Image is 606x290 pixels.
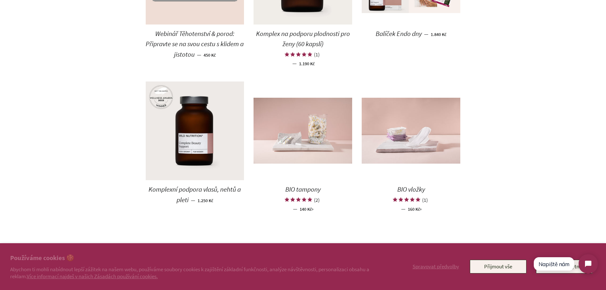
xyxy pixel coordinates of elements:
span: 160 Kč [408,206,422,212]
a: Balíček Endo dny — 1.840 Kč [362,25,460,43]
span: 140 Kč [300,206,314,212]
span: BIO vložky [397,185,425,194]
iframe: Tidio Chat [528,249,603,279]
a: Komplexní podpora vlasů, nehtů a pleti — 1.250 Kč [146,180,244,209]
p: Abychom ti mohli nabídnout lepší zážitek na našem webu, používáme soubory cookies k zajištění zák... [10,266,382,280]
span: — [191,197,195,204]
span: — [197,51,201,58]
span: Balíček Endo dny [376,29,422,38]
a: BIO tampony (2) — 140 Kč [254,180,352,217]
span: Spravovat předvolby [413,263,459,270]
h2: Používáme cookies 🍪 [10,253,382,263]
div: (1) [314,51,320,58]
span: — [424,31,428,38]
span: — [401,205,406,212]
a: Více informací najdeš v našich Zásadách používání cookies. [27,273,158,280]
span: — [292,60,297,67]
button: Spravovat předvolby [411,260,460,273]
a: Webinář Těhotenství & porod: Připravte se na svou cestu s klidem a jistotou — 450 Kč [146,25,244,64]
span: Komplex na podporu plodnosti pro ženy (60 kapslí) [256,29,350,48]
span: Komplexní podpora vlasů, nehtů a pleti [149,185,241,204]
span: BIO tampony [285,185,321,194]
a: Komplex na podporu plodnosti pro ženy (60 kapslí) (1) — 1.190 Kč [254,25,352,72]
span: — [293,205,297,212]
button: Přijmout vše [470,260,526,273]
span: 1.190 Kč [299,61,315,67]
div: (2) [314,197,320,203]
a: BIO vložky (1) — 160 Kč [362,180,460,217]
span: 1.840 Kč [431,32,446,37]
div: (1) [422,197,428,203]
span: 450 Kč [204,52,216,58]
span: 1.250 Kč [198,198,213,203]
span: Webinář Těhotenství & porod: Připravte se na svou cestu s klidem a jistotou [146,29,244,59]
